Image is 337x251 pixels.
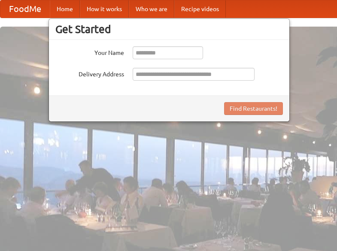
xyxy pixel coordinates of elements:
[55,23,283,36] h3: Get Started
[0,0,50,18] a: FoodMe
[55,46,124,57] label: Your Name
[50,0,80,18] a: Home
[129,0,174,18] a: Who we are
[174,0,226,18] a: Recipe videos
[224,102,283,115] button: Find Restaurants!
[80,0,129,18] a: How it works
[55,68,124,79] label: Delivery Address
